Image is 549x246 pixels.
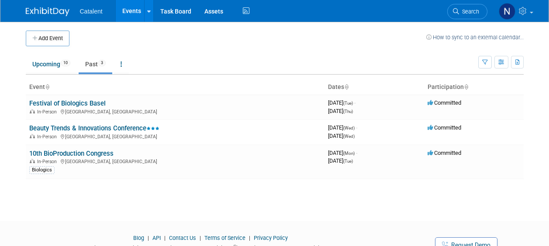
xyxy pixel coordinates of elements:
button: Add Event [26,31,69,46]
span: (Tue) [343,159,353,164]
a: Past3 [79,56,112,72]
th: Participation [424,80,524,95]
span: [DATE] [328,99,356,106]
div: [GEOGRAPHIC_DATA], [GEOGRAPHIC_DATA] [29,133,321,140]
a: Privacy Policy [254,235,288,241]
a: Sort by Participation Type [464,83,468,90]
div: Biologics [29,166,55,174]
span: - [356,124,357,131]
span: 10 [61,60,70,66]
a: Sort by Event Name [45,83,49,90]
span: [DATE] [328,133,355,139]
img: In-Person Event [30,109,35,113]
span: | [247,235,252,241]
img: Nicole Bullock [499,3,515,20]
a: Festival of Biologics Basel [29,99,106,107]
img: In-Person Event [30,134,35,138]
span: Committed [428,124,461,131]
span: - [356,150,357,156]
span: In-Person [37,109,59,115]
span: [DATE] [328,150,357,156]
div: [GEOGRAPHIC_DATA], [GEOGRAPHIC_DATA] [29,157,321,164]
a: Sort by Start Date [344,83,349,90]
a: Terms of Service [204,235,245,241]
span: Committed [428,150,461,156]
span: Search [459,8,479,15]
span: (Wed) [343,126,355,130]
span: (Thu) [343,109,353,114]
span: In-Person [37,159,59,164]
a: 10th BioProduction Congress [29,150,114,157]
a: Contact Us [169,235,196,241]
img: ExhibitDay [26,7,69,16]
span: [DATE] [328,124,357,131]
span: Committed [428,99,461,106]
span: 3 [98,60,106,66]
th: Dates [325,80,424,95]
span: | [162,235,168,241]
a: Beauty Trends & Innovations Conference [29,124,159,132]
span: - [354,99,356,106]
a: Upcoming10 [26,56,77,72]
span: Catalent [80,8,103,15]
span: [DATE] [328,108,353,114]
span: In-Person [37,134,59,140]
img: In-Person Event [30,159,35,163]
span: (Mon) [343,151,355,156]
a: Search [447,4,487,19]
span: (Tue) [343,101,353,106]
div: [GEOGRAPHIC_DATA], [GEOGRAPHIC_DATA] [29,108,321,115]
a: Blog [133,235,144,241]
a: API [152,235,161,241]
span: | [145,235,151,241]
span: [DATE] [328,157,353,164]
th: Event [26,80,325,95]
a: How to sync to an external calendar... [426,34,524,41]
span: (Wed) [343,134,355,139]
span: | [197,235,203,241]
